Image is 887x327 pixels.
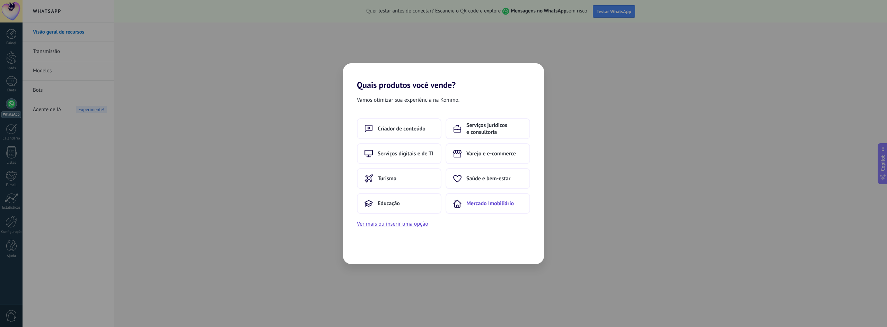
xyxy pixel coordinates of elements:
[357,143,441,164] button: Serviços digitais e de TI
[357,96,459,105] span: Vamos otimizar sua experiência na Kommo.
[378,175,396,182] span: Turismo
[357,219,428,228] button: Ver mais ou inserir uma opção
[357,193,441,214] button: Educação
[446,143,530,164] button: Varejo e e-commerce
[357,118,441,139] button: Criador de conteúdo
[466,150,516,157] span: Varejo e e-commerce
[466,122,522,136] span: Serviços jurídicos e consultoria
[357,168,441,189] button: Turismo
[446,193,530,214] button: Mercado Imobiliário
[378,150,433,157] span: Serviços digitais e de TI
[378,125,425,132] span: Criador de conteúdo
[378,200,400,207] span: Educação
[446,118,530,139] button: Serviços jurídicos e consultoria
[466,175,510,182] span: Saúde e bem-estar
[343,63,544,90] h2: Quais produtos você vende?
[466,200,514,207] span: Mercado Imobiliário
[446,168,530,189] button: Saúde e bem-estar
